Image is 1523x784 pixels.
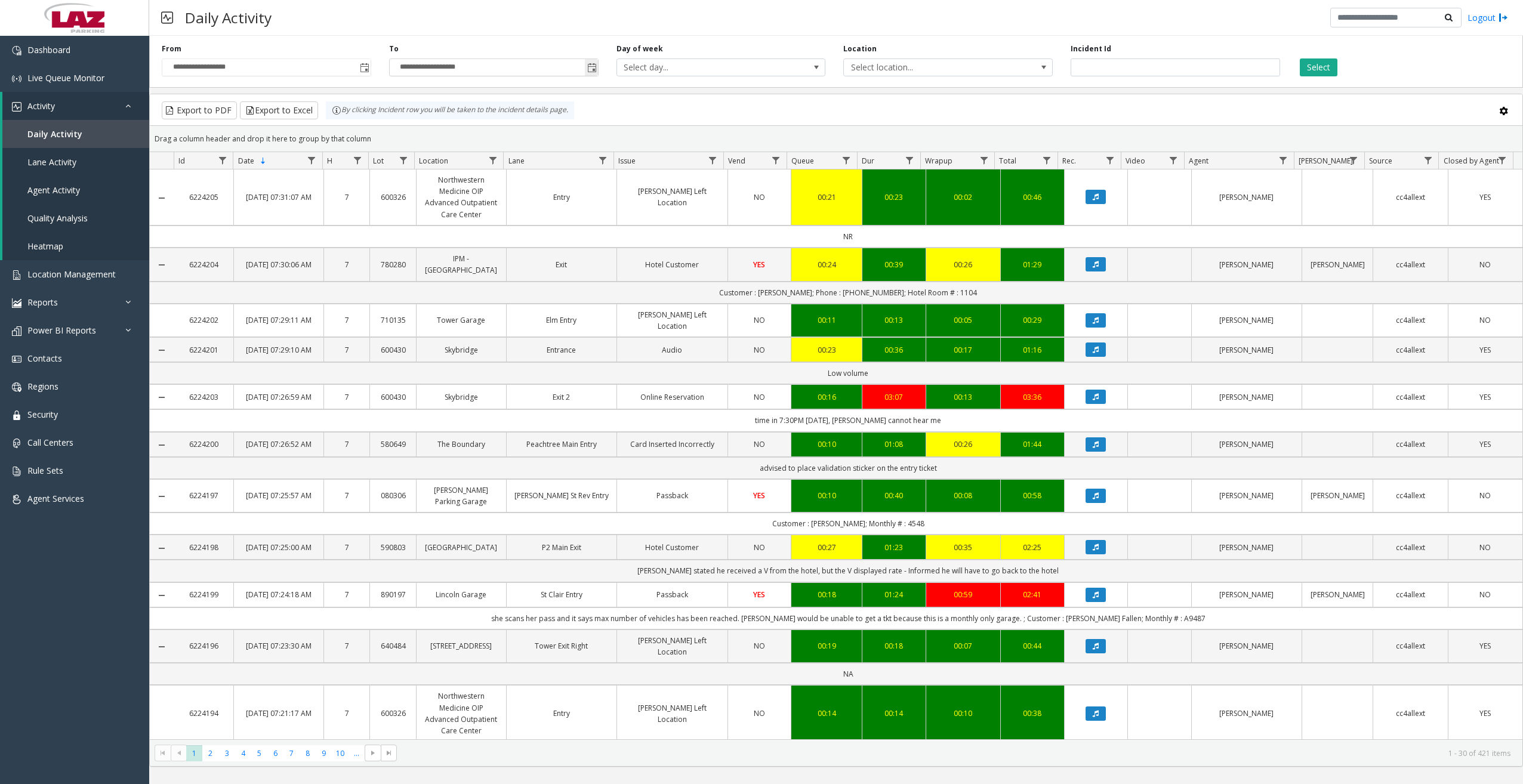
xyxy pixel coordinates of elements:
[2,204,149,232] a: Quality Analysis
[799,314,855,326] div: 00:11
[27,437,73,448] span: Call Centers
[514,192,610,203] a: Entry
[616,44,663,54] label: Day of week
[735,314,784,326] a: NO
[150,393,174,402] a: Collapse Details
[1199,314,1295,326] a: [PERSON_NAME]
[1008,439,1057,450] a: 01:44
[933,259,993,270] a: 00:26
[331,192,363,203] a: 7
[1456,490,1515,501] a: NO
[514,490,610,501] a: [PERSON_NAME] St Rev Entry
[377,542,409,553] a: 590803
[514,391,610,403] a: Exit 2
[799,640,855,652] a: 00:19
[799,490,855,501] div: 00:10
[12,270,21,280] img: 'icon'
[799,391,855,403] div: 00:16
[424,589,498,600] a: Lincoln Garage
[357,59,371,76] span: Toggle popup
[304,152,320,168] a: Date Filter Menu
[1199,391,1295,403] a: [PERSON_NAME]
[1467,11,1508,24] a: Logout
[27,268,116,280] span: Location Management
[754,392,765,402] span: NO
[331,490,363,501] a: 7
[1199,640,1295,652] a: [PERSON_NAME]
[753,260,765,270] span: YES
[331,589,363,600] a: 7
[933,542,993,553] div: 00:35
[933,391,993,403] div: 00:13
[174,457,1522,479] td: advised to place validation sticker on the entry ticket
[2,176,149,204] a: Agent Activity
[1456,192,1515,203] a: YES
[389,44,399,54] label: To
[1479,192,1491,202] span: YES
[1456,542,1515,553] a: NO
[174,663,1522,685] td: NA
[1380,344,1440,356] a: cc4allext
[27,72,104,84] span: Live Queue Monitor
[1008,391,1057,403] a: 03:36
[1494,152,1510,168] a: Closed by Agent Filter Menu
[1456,640,1515,652] a: YES
[424,344,498,356] a: Skybridge
[514,589,610,600] a: St Clair Entry
[754,315,765,325] span: NO
[514,259,610,270] a: Exit
[1380,192,1440,203] a: cc4allext
[150,492,174,501] a: Collapse Details
[933,314,993,326] a: 00:05
[181,192,226,203] a: 6224205
[1479,490,1491,501] span: NO
[1309,259,1365,270] a: [PERSON_NAME]
[902,152,918,168] a: Dur Filter Menu
[162,101,237,119] button: Export to PDF
[1008,640,1057,652] div: 00:44
[331,391,363,403] a: 7
[1199,542,1295,553] a: [PERSON_NAME]
[12,74,21,84] img: 'icon'
[150,193,174,203] a: Collapse Details
[424,174,498,220] a: Northwestern Medicine OIP Advanced Outpatient Care Center
[1499,11,1508,24] img: logout
[1199,259,1295,270] a: [PERSON_NAME]
[1199,490,1295,501] a: [PERSON_NAME]
[241,259,316,270] a: [DATE] 07:30:06 AM
[870,192,918,203] div: 00:23
[870,640,918,652] div: 00:18
[624,391,720,403] a: Online Reservation
[514,542,610,553] a: P2 Main Exit
[843,44,877,54] label: Location
[870,439,918,450] a: 01:08
[624,344,720,356] a: Audio
[1479,542,1491,552] span: NO
[174,607,1522,629] td: she scans her pass and it says max number of vehicles has been reached. [PERSON_NAME] would be un...
[870,542,918,553] a: 01:23
[514,314,610,326] a: Elm Entry
[1008,344,1057,356] a: 01:16
[1479,315,1491,325] span: NO
[150,440,174,450] a: Collapse Details
[331,314,363,326] a: 7
[1008,542,1057,553] div: 02:25
[27,184,80,196] span: Agent Activity
[241,314,316,326] a: [DATE] 07:29:11 AM
[870,490,918,501] div: 00:40
[181,589,226,600] a: 6224199
[870,314,918,326] a: 00:13
[735,439,784,450] a: NO
[585,59,598,76] span: Toggle popup
[1039,152,1055,168] a: Total Filter Menu
[12,46,21,55] img: 'icon'
[799,542,855,553] a: 00:27
[1456,314,1515,326] a: NO
[754,641,765,651] span: NO
[1008,259,1057,270] a: 01:29
[12,495,21,504] img: 'icon'
[162,44,181,54] label: From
